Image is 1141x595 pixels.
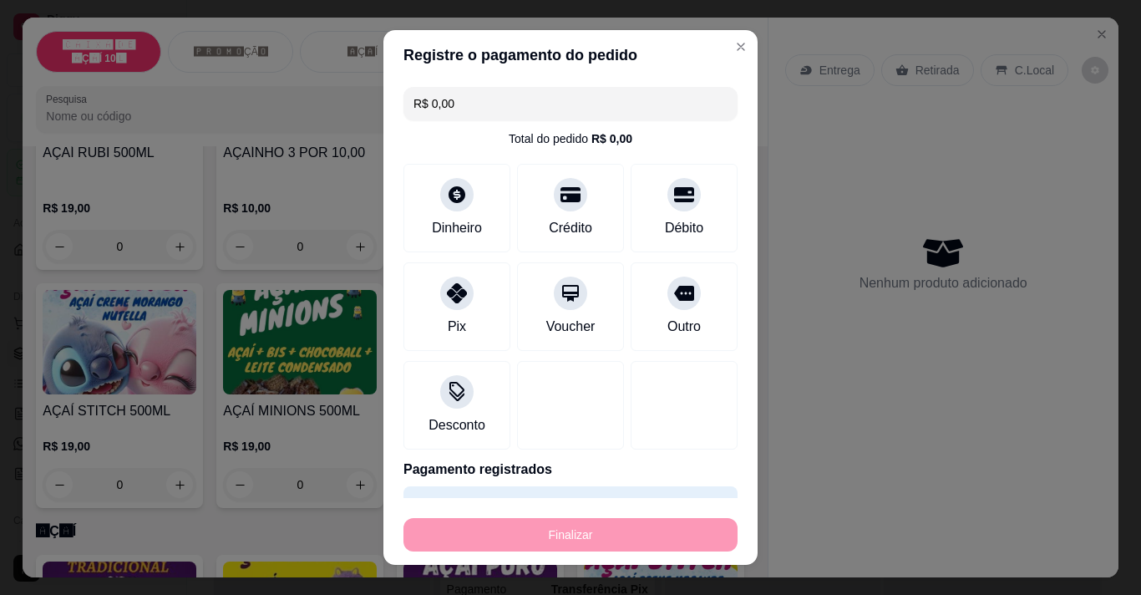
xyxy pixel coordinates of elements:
p: Pagamento registrados [403,460,738,480]
div: Voucher [546,317,596,337]
div: R$ 0,00 [591,130,632,147]
div: Outro [667,317,701,337]
div: Total do pedido [509,130,632,147]
div: Crédito [549,218,592,238]
div: Débito [665,218,703,238]
header: Registre o pagamento do pedido [383,30,758,80]
input: Ex.: hambúrguer de cordeiro [413,87,728,120]
div: Dinheiro [432,218,482,238]
button: Close [728,33,754,60]
div: Desconto [429,415,485,435]
div: Pix [448,317,466,337]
